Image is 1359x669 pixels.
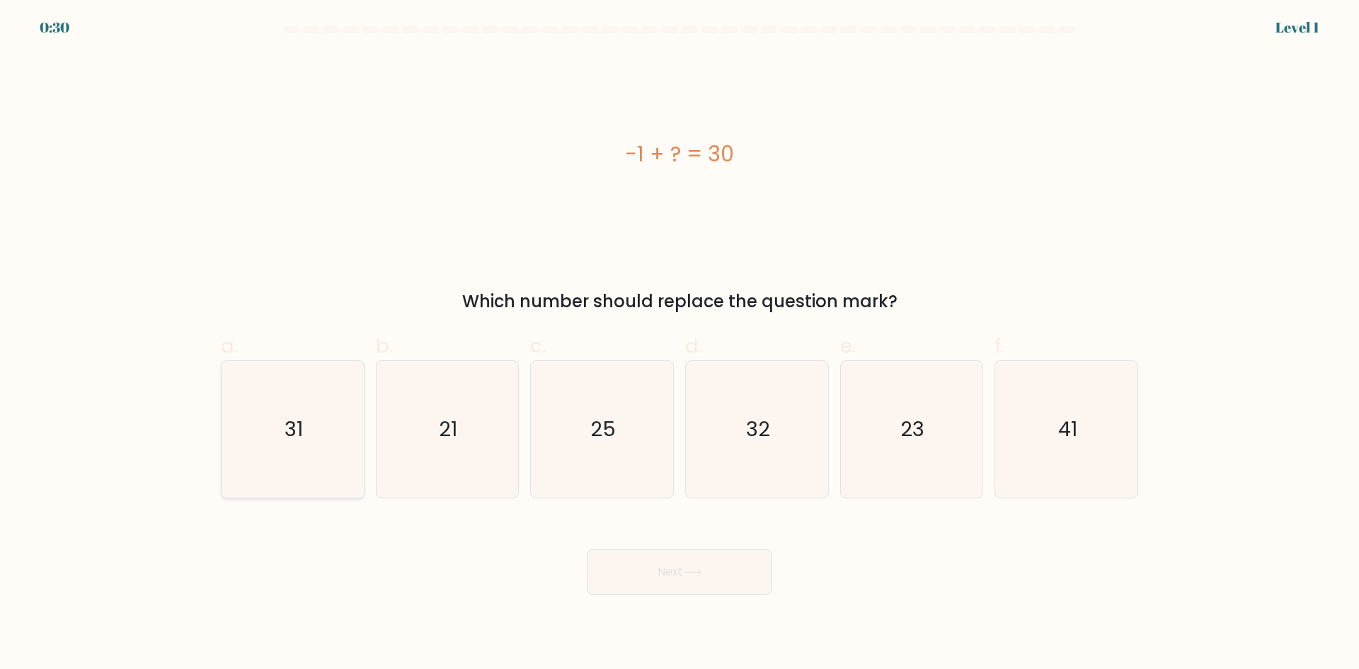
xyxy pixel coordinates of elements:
text: 41 [1058,415,1077,443]
span: a. [221,332,238,360]
button: Next [587,549,772,595]
text: 25 [591,415,617,443]
span: f. [994,332,1004,360]
div: Level 1 [1275,17,1319,38]
span: d. [685,332,702,360]
div: 0:30 [40,17,69,38]
span: e. [840,332,856,360]
text: 32 [746,415,770,443]
div: Which number should replace the question mark? [229,289,1130,314]
span: b. [376,332,393,360]
text: 31 [285,415,303,443]
text: 21 [440,415,458,443]
div: -1 + ? = 30 [221,138,1138,170]
span: c. [530,332,546,360]
text: 23 [901,415,925,443]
